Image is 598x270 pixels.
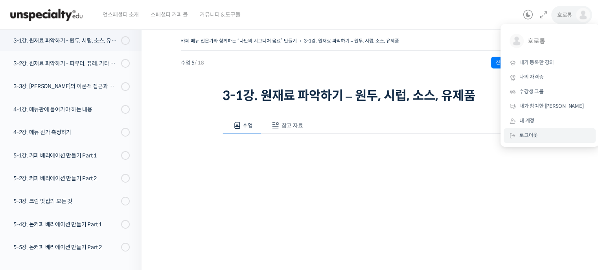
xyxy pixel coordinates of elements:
[504,128,596,143] a: 로그아웃
[243,122,253,129] span: 수업
[13,82,119,91] div: 3-3강. [PERSON_NAME]의 이론적 접근과 재료 찾기
[13,59,119,68] div: 3-2강. 원재료 파악하기 - 파우더, 퓨레, 기타 잔 쉐입, 사용도구
[519,103,583,109] span: 내가 참여한 [PERSON_NAME]
[52,205,101,224] a: 대화
[101,205,151,224] a: 설정
[504,114,596,128] a: 내 계정
[528,34,586,49] span: 호로롱
[72,217,81,223] span: 대화
[282,122,303,129] span: 참고 자료
[504,85,596,99] a: 수강생 그룹
[2,205,52,224] a: 홈
[13,220,119,229] div: 5-4강. 논커피 베리에이션 만들기 Part 1
[121,216,131,223] span: 설정
[13,197,119,205] div: 5-3강. 크림 맛집의 모든 것
[519,132,538,139] span: 로그아웃
[25,216,29,223] span: 홈
[504,99,596,114] a: 내가 참여한 [PERSON_NAME]
[557,11,572,18] span: 호로롱
[504,28,596,55] a: 호로롱
[504,55,596,70] a: 내가 등록한 강의
[13,36,119,45] div: 3-1강. 원재료 파악하기 - 원두, 시럽, 소스, 유제품
[13,105,119,114] div: 4-1강. 메뉴판에 들어가야 하는 내용
[195,59,204,66] span: / 18
[13,128,119,137] div: 4-2강. 메뉴 원가 측정하기
[13,243,119,252] div: 5-5강. 논커피 베리에이션 만들기 Part 2
[519,59,554,66] span: 내가 등록한 강의
[504,70,596,85] a: 나의 자격증
[181,38,297,44] a: 카페 메뉴 전문가와 함께하는 “나만의 시그니처 음료” 만들기
[13,151,119,160] div: 5-1강. 커피 베리에이션 만들기 Part 1
[519,117,534,124] span: 내 계정
[519,74,544,80] span: 나의 자격증
[519,88,544,95] span: 수강생 그룹
[181,60,204,65] span: 수업 5
[223,88,521,103] h1: 3-1강. 원재료 파악하기 – 원두, 시럽, 소스, 유제품
[13,174,119,183] div: 5-2강. 커피 베리에이션 만들기 Part 2
[491,57,515,68] div: 진행 중
[304,38,399,44] a: 3-1강. 원재료 파악하기 – 원두, 시럽, 소스, 유제품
